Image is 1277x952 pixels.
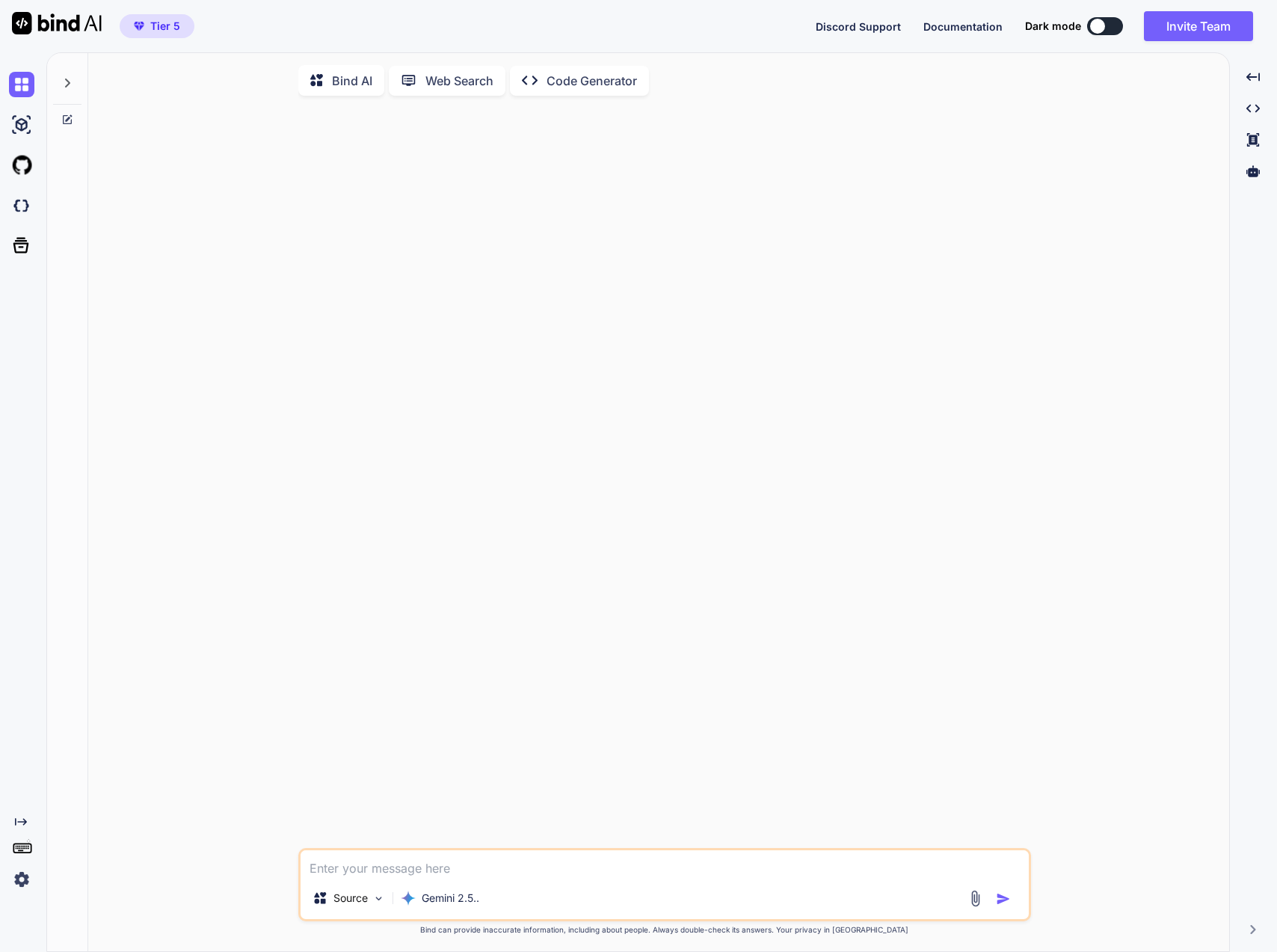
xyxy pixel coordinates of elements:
img: Pick Models [372,892,385,905]
span: Dark mode [1025,19,1081,34]
img: settings [9,867,34,892]
span: Documentation [923,20,1003,33]
img: icon [996,891,1011,906]
p: Code Generator [547,72,637,90]
button: Invite Team [1144,11,1253,41]
button: Discord Support [816,19,901,34]
p: Bind can provide inaccurate information, including about people. Always double-check its answers.... [298,924,1031,936]
img: attachment [967,890,984,907]
img: Bind AI [12,12,102,34]
button: premiumTier 5 [120,14,194,38]
span: Discord Support [816,20,901,33]
img: githubLight [9,153,34,178]
p: Source [333,891,368,906]
span: Tier 5 [150,19,180,34]
img: Gemini 2.5 Pro [401,891,416,906]
p: Bind AI [332,72,372,90]
img: premium [134,22,144,31]
button: Documentation [923,19,1003,34]
img: darkCloudIdeIcon [9,193,34,218]
img: ai-studio [9,112,34,138]
p: Web Search [425,72,493,90]
p: Gemini 2.5.. [422,891,479,906]
img: chat [9,72,34,97]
